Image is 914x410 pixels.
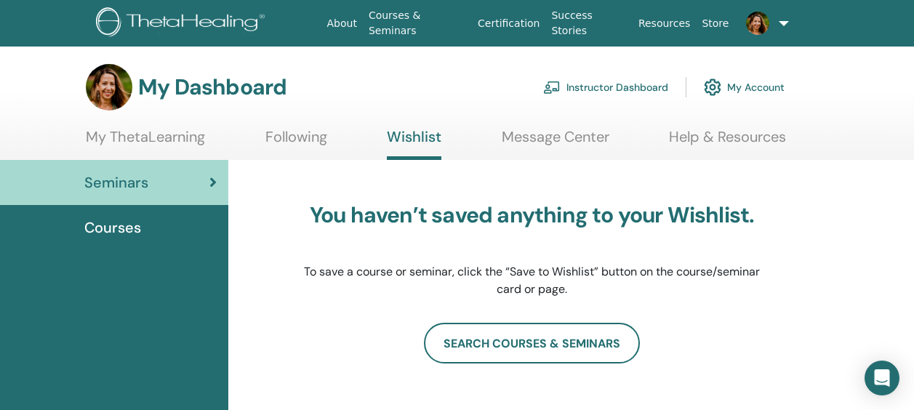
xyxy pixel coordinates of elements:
[86,128,205,156] a: My ThetaLearning
[303,263,761,298] p: To save a course or seminar, click the “Save to Wishlist” button on the course/seminar card or page.
[96,7,270,40] img: logo.png
[138,74,286,100] h3: My Dashboard
[303,202,761,228] h3: You haven’t saved anything to your Wishlist.
[704,75,721,100] img: cog.svg
[669,128,786,156] a: Help & Resources
[633,10,697,37] a: Resources
[363,2,472,44] a: Courses & Seminars
[865,361,899,395] div: Open Intercom Messenger
[502,128,609,156] a: Message Center
[424,323,640,363] a: search courses & seminars
[321,10,362,37] a: About
[265,128,327,156] a: Following
[704,71,785,103] a: My Account
[387,128,441,160] a: Wishlist
[545,2,632,44] a: Success Stories
[746,12,769,35] img: default.jpg
[84,217,141,238] span: Courses
[543,71,668,103] a: Instructor Dashboard
[472,10,545,37] a: Certification
[696,10,734,37] a: Store
[543,81,561,94] img: chalkboard-teacher.svg
[84,172,148,193] span: Seminars
[86,64,132,110] img: default.jpg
